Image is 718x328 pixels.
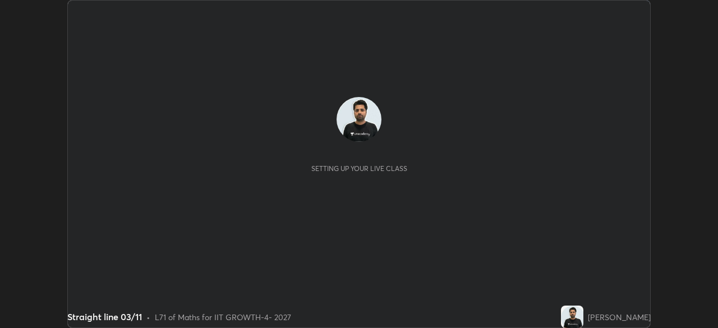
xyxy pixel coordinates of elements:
[67,310,142,324] div: Straight line 03/11
[155,311,291,323] div: L71 of Maths for IIT GROWTH-4- 2027
[561,306,583,328] img: d48540decc314834be1d57de48c05c47.jpg
[337,97,381,142] img: d48540decc314834be1d57de48c05c47.jpg
[588,311,651,323] div: [PERSON_NAME]
[146,311,150,323] div: •
[311,164,407,173] div: Setting up your live class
